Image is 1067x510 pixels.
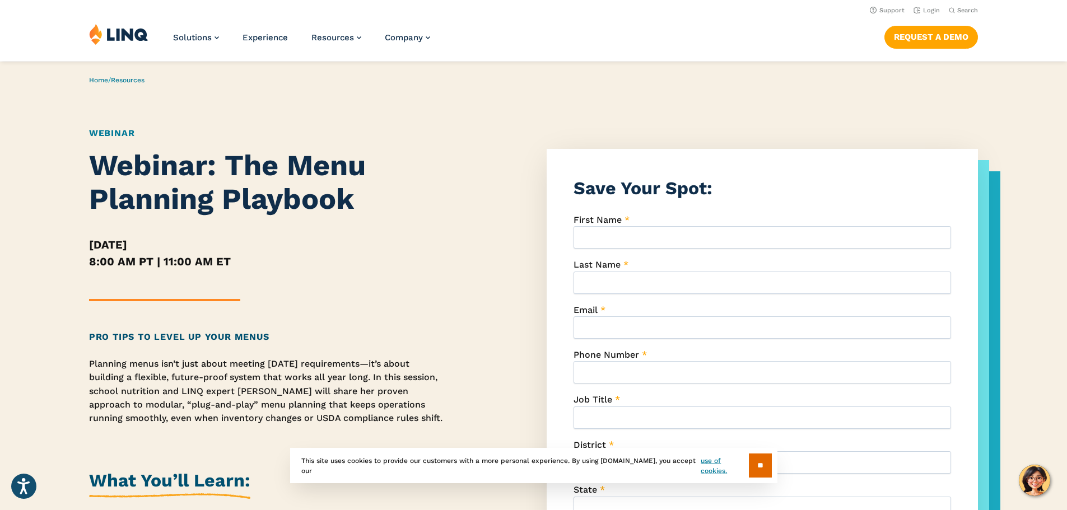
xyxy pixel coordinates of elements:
[574,439,606,450] span: District
[949,6,978,15] button: Open Search Bar
[701,456,748,476] a: use of cookies.
[173,32,212,43] span: Solutions
[884,24,978,48] nav: Button Navigation
[173,32,219,43] a: Solutions
[870,7,905,14] a: Support
[89,330,444,344] h2: Pro Tips to Level Up Your Menus
[884,26,978,48] a: Request a Demo
[957,7,978,14] span: Search
[89,128,135,138] a: Webinar
[914,7,940,14] a: Login
[1019,465,1050,496] button: Hello, have a question? Let’s chat.
[89,357,444,425] p: Planning menus isn’t just about meeting [DATE] requirements—it’s about building a flexible, futur...
[574,349,639,360] span: Phone Number
[111,76,145,84] a: Resources
[89,76,145,84] span: /
[385,32,430,43] a: Company
[89,253,444,270] h5: 8:00 AM PT | 11:00 AM ET
[290,448,777,483] div: This site uses cookies to provide our customers with a more personal experience. By using [DOMAIN...
[173,24,430,60] nav: Primary Navigation
[574,305,598,315] span: Email
[574,177,712,199] strong: Save Your Spot:
[311,32,361,43] a: Resources
[89,76,108,84] a: Home
[574,394,612,405] span: Job Title
[574,214,622,225] span: First Name
[89,236,444,253] h5: [DATE]
[385,32,423,43] span: Company
[243,32,288,43] a: Experience
[89,24,148,45] img: LINQ | K‑12 Software
[89,149,444,216] h1: Webinar: The Menu Planning Playbook
[311,32,354,43] span: Resources
[574,259,621,270] span: Last Name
